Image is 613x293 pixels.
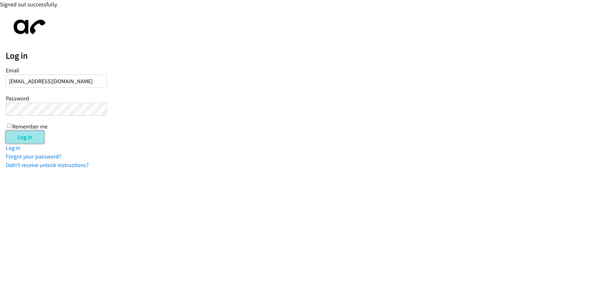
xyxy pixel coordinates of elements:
[6,95,29,102] label: Password
[6,144,20,151] a: Log in
[12,123,48,130] label: Remember me
[6,131,44,143] input: Log in
[6,153,61,160] a: Forgot your password?
[6,50,613,61] h2: Log in
[6,67,19,74] label: Email
[6,14,50,40] img: aphone-8a226864a2ddd6a5e75d1ebefc011f4aa8f32683c2d82f3fb0802fe031f96514.svg
[6,161,89,169] a: Didn't receive unlock instructions?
